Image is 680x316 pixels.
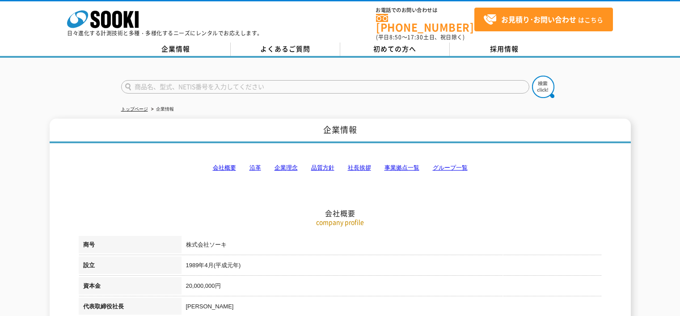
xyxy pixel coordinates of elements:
[376,14,474,32] a: [PHONE_NUMBER]
[67,30,263,36] p: 日々進化する計測技術と多種・多様化するニーズにレンタルでお応えします。
[121,107,148,111] a: トップページ
[182,236,602,256] td: 株式会社ソーキ
[340,43,450,56] a: 初めての方へ
[79,119,602,218] h2: 会社概要
[348,164,371,171] a: 社長挨拶
[79,277,182,298] th: 資本金
[231,43,340,56] a: よくあるご質問
[79,256,182,277] th: 設立
[121,80,529,94] input: 商品名、型式、NETIS番号を入力してください
[532,76,554,98] img: btn_search.png
[376,33,465,41] span: (平日 ～ 土日、祝日除く)
[121,43,231,56] a: 企業情報
[182,256,602,277] td: 1989年4月(平成元年)
[79,218,602,227] p: company profile
[213,164,236,171] a: 会社概要
[384,164,419,171] a: 事業拠点一覧
[275,164,298,171] a: 企業理念
[483,13,603,26] span: はこちら
[50,119,631,143] h1: 企業情報
[311,164,334,171] a: 品質方針
[501,14,576,25] strong: お見積り･お問い合わせ
[474,8,613,31] a: お見積り･お問い合わせはこちら
[373,44,416,54] span: 初めての方へ
[182,277,602,298] td: 20,000,000円
[389,33,402,41] span: 8:50
[249,164,261,171] a: 沿革
[433,164,468,171] a: グループ一覧
[407,33,423,41] span: 17:30
[149,105,174,114] li: 企業情報
[450,43,559,56] a: 採用情報
[79,236,182,256] th: 商号
[376,8,474,13] span: お電話でのお問い合わせは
